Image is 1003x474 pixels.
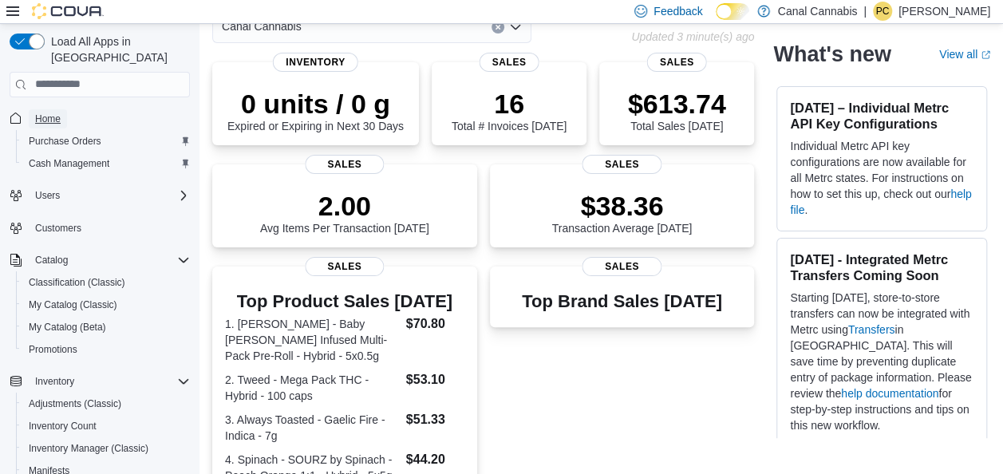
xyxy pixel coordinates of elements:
dd: $53.10 [406,370,464,389]
a: Cash Management [22,154,116,173]
dt: 2. Tweed - Mega Pack THC - Hybrid - 100 caps [225,372,400,404]
span: Inventory [273,53,358,72]
span: PC [876,2,890,21]
a: Promotions [22,340,84,359]
button: Inventory Count [16,415,196,437]
a: Home [29,109,67,128]
p: $613.74 [628,88,726,120]
span: My Catalog (Classic) [22,295,190,314]
span: Canal Cannabis [222,17,302,36]
span: Adjustments (Classic) [22,394,190,413]
span: Home [35,113,61,125]
span: Load All Apps in [GEOGRAPHIC_DATA] [45,34,190,65]
h3: [DATE] - Integrated Metrc Transfers Coming Soon [790,251,973,283]
h3: [DATE] – Individual Metrc API Key Configurations [790,100,973,132]
span: Promotions [22,340,190,359]
span: Sales [305,155,384,174]
input: Dark Mode [716,3,749,20]
dd: $51.33 [406,410,464,429]
button: Cash Management [16,152,196,175]
p: | [863,2,867,21]
svg: External link [981,50,990,60]
div: Total Sales [DATE] [628,88,726,132]
button: Inventory [3,370,196,393]
a: Inventory Manager (Classic) [22,439,155,458]
span: Classification (Classic) [22,273,190,292]
button: Open list of options [509,21,522,34]
button: Catalog [29,251,74,270]
div: Expired or Expiring in Next 30 Days [227,88,404,132]
p: Canal Cannabis [778,2,858,21]
img: Cova [32,3,104,19]
a: help file [790,188,971,216]
span: Classification (Classic) [29,276,125,289]
span: Catalog [35,254,68,267]
button: My Catalog (Classic) [16,294,196,316]
span: Inventory Count [22,417,190,436]
p: 2.00 [260,190,429,222]
span: Purchase Orders [29,135,101,148]
button: Inventory Manager (Classic) [16,437,196,460]
p: Individual Metrc API key configurations are now available for all Metrc states. For instructions ... [790,138,973,218]
p: [PERSON_NAME] [898,2,990,21]
p: 16 [452,88,567,120]
dd: $44.20 [406,450,464,469]
span: Users [35,189,60,202]
button: Classification (Classic) [16,271,196,294]
span: Purchase Orders [22,132,190,151]
span: Inventory [35,375,74,388]
a: help documentation [841,387,938,400]
button: Customers [3,216,196,239]
h3: Top Brand Sales [DATE] [522,292,722,311]
span: Users [29,186,190,205]
span: Sales [480,53,539,72]
p: $38.36 [552,190,693,222]
a: Customers [29,219,88,238]
p: 0 units / 0 g [227,88,404,120]
span: Inventory Manager (Classic) [22,439,190,458]
button: Purchase Orders [16,130,196,152]
span: Inventory Manager (Classic) [29,442,148,455]
button: Home [3,107,196,130]
button: Users [29,186,66,205]
a: Adjustments (Classic) [22,394,128,413]
span: Inventory Count [29,420,97,433]
dt: 3. Always Toasted - Gaelic Fire - Indica - 7g [225,412,400,444]
span: Adjustments (Classic) [29,397,121,410]
a: Purchase Orders [22,132,108,151]
span: Catalog [29,251,190,270]
p: Updated 3 minute(s) ago [631,30,754,43]
span: Sales [582,257,661,276]
button: Users [3,184,196,207]
span: Dark Mode [716,20,717,21]
button: My Catalog (Beta) [16,316,196,338]
span: Customers [29,218,190,238]
span: Cash Management [29,157,109,170]
button: Adjustments (Classic) [16,393,196,415]
span: Customers [35,222,81,235]
button: Inventory [29,372,81,391]
h3: Top Product Sales [DATE] [225,292,464,311]
a: Classification (Classic) [22,273,132,292]
a: Inventory Count [22,417,103,436]
span: Sales [647,53,707,72]
span: Home [29,109,190,128]
a: My Catalog (Beta) [22,318,113,337]
span: Sales [305,257,384,276]
span: Feedback [654,3,702,19]
dt: 1. [PERSON_NAME] - Baby [PERSON_NAME] Infused Multi-Pack Pre-Roll - Hybrid - 5x0.5g [225,316,400,364]
span: My Catalog (Beta) [22,318,190,337]
span: My Catalog (Classic) [29,298,117,311]
div: Transaction Average [DATE] [552,190,693,235]
span: Promotions [29,343,77,356]
a: Transfers [848,323,895,336]
button: Clear input [492,21,504,34]
span: My Catalog (Beta) [29,321,106,334]
div: Total # Invoices [DATE] [452,88,567,132]
p: Starting [DATE], store-to-store transfers can now be integrated with Metrc using in [GEOGRAPHIC_D... [790,290,973,433]
span: Cash Management [22,154,190,173]
button: Catalog [3,249,196,271]
h2: What's new [773,41,890,67]
span: Inventory [29,372,190,391]
span: Sales [582,155,661,174]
